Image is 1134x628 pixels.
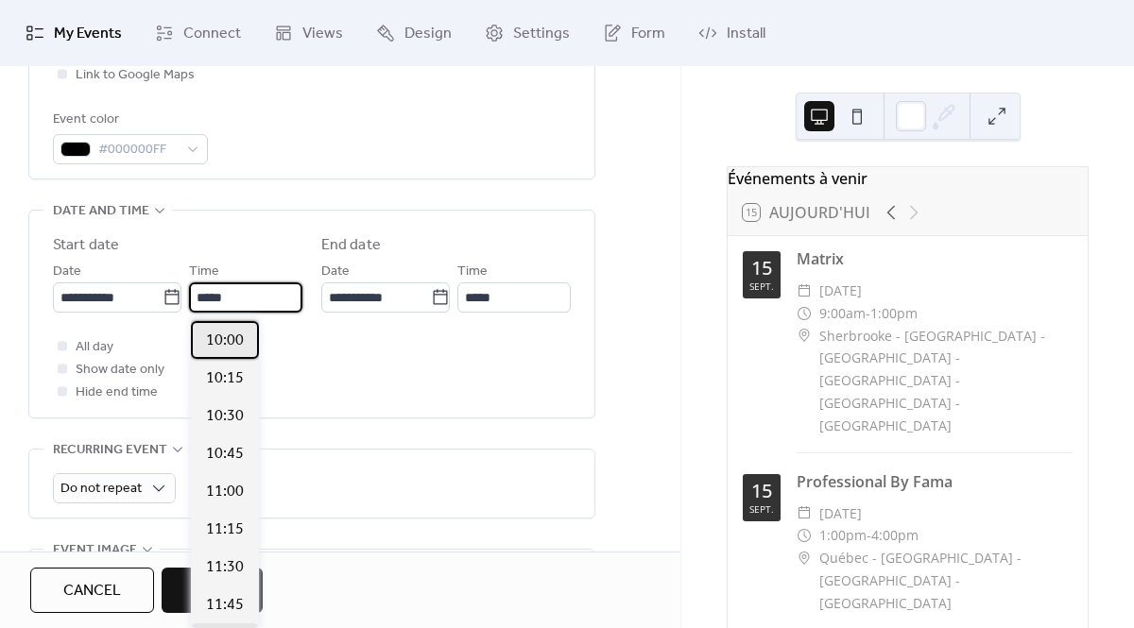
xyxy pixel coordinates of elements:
[206,481,244,503] span: 11:00
[141,8,255,59] a: Connect
[321,261,350,283] span: Date
[589,8,679,59] a: Form
[819,302,866,325] span: 9:00am
[797,247,1073,270] div: Matrix
[797,302,812,325] div: ​
[631,23,665,45] span: Form
[797,470,1073,493] div: Professional By Fama
[206,556,244,579] span: 11:30
[684,8,780,59] a: Install
[53,439,167,462] span: Recurring event
[53,234,119,257] div: Start date
[98,139,178,161] span: #000000FF
[53,539,137,562] span: Event image
[60,476,142,501] span: Do not repeat
[728,167,1088,190] div: Événements à venir
[206,594,244,617] span: 11:45
[162,568,263,613] button: Save
[404,23,452,45] span: Design
[76,382,158,404] span: Hide end time
[260,8,357,59] a: Views
[63,580,121,603] span: Cancel
[513,23,570,45] span: Settings
[11,8,136,59] a: My Events
[183,23,241,45] span: Connect
[321,234,381,257] div: End date
[471,8,584,59] a: Settings
[76,64,195,87] span: Link to Google Maps
[457,261,488,283] span: Time
[206,518,244,541] span: 11:15
[749,504,774,514] div: sept.
[870,302,918,325] span: 1:00pm
[53,109,204,131] div: Event color
[749,281,774,291] div: sept.
[797,280,812,302] div: ​
[53,200,149,223] span: Date and time
[819,325,1073,437] span: Sherbrooke - [GEOGRAPHIC_DATA] - [GEOGRAPHIC_DATA] - [GEOGRAPHIC_DATA] - [GEOGRAPHIC_DATA] - [GEO...
[866,302,870,325] span: -
[819,547,1073,614] span: Québec - [GEOGRAPHIC_DATA] - [GEOGRAPHIC_DATA] - [GEOGRAPHIC_DATA]
[819,280,862,302] span: [DATE]
[751,482,772,501] div: 15
[206,330,244,352] span: 10:00
[797,325,812,348] div: ​
[362,8,466,59] a: Design
[871,524,919,547] span: 4:00pm
[751,259,772,278] div: 15
[797,524,812,547] div: ​
[54,23,122,45] span: My Events
[206,367,244,390] span: 10:15
[206,405,244,428] span: 10:30
[819,502,862,525] span: [DATE]
[819,524,867,547] span: 1:00pm
[189,261,219,283] span: Time
[76,336,113,359] span: All day
[76,359,164,382] span: Show date only
[797,502,812,525] div: ​
[302,23,343,45] span: Views
[867,524,871,547] span: -
[53,261,81,283] span: Date
[206,443,244,466] span: 10:45
[727,23,765,45] span: Install
[797,547,812,569] div: ​
[30,568,154,613] button: Cancel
